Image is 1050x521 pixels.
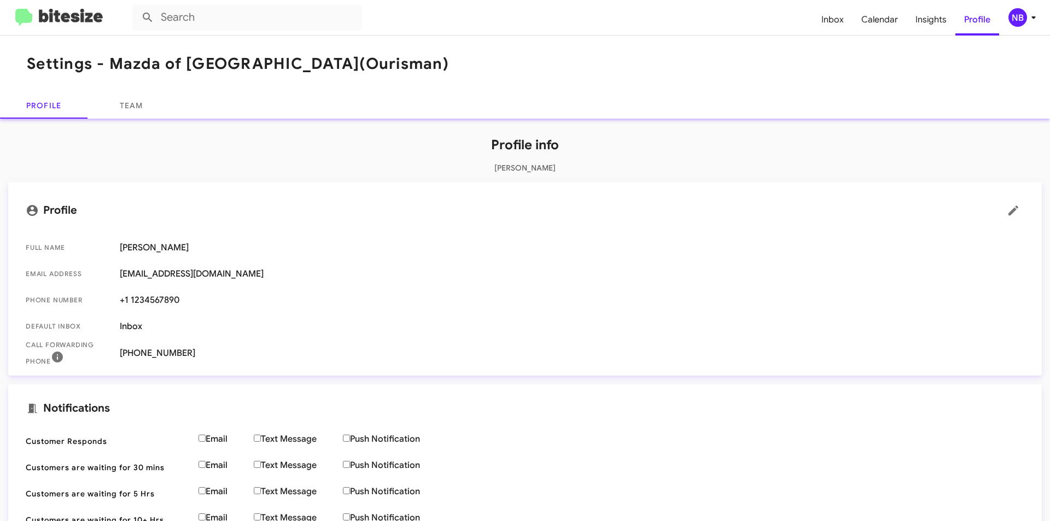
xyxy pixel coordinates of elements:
[199,460,254,471] label: Email
[343,460,446,471] label: Push Notification
[199,487,206,494] input: Email
[199,486,254,497] label: Email
[254,487,261,494] input: Text Message
[254,460,343,471] label: Text Message
[254,435,261,442] input: Text Message
[8,136,1042,154] h1: Profile info
[199,434,254,444] label: Email
[343,434,446,444] label: Push Notification
[26,321,111,332] span: Default Inbox
[199,513,206,520] input: Email
[907,4,955,36] a: Insights
[26,488,190,499] span: Customers are waiting for 5 Hrs
[359,54,449,73] span: (Ourisman)
[26,242,111,253] span: Full Name
[343,435,350,442] input: Push Notification
[26,402,1024,415] mat-card-title: Notifications
[343,461,350,468] input: Push Notification
[343,513,350,520] input: Push Notification
[999,8,1038,27] button: NB
[853,4,907,36] a: Calendar
[199,435,206,442] input: Email
[87,92,175,119] a: Team
[343,487,350,494] input: Push Notification
[132,4,362,31] input: Search
[254,513,261,520] input: Text Message
[199,461,206,468] input: Email
[26,268,111,279] span: Email Address
[254,461,261,468] input: Text Message
[120,295,1024,306] span: +1 1234567890
[26,295,111,306] span: Phone number
[8,162,1042,173] p: [PERSON_NAME]
[120,268,1024,279] span: [EMAIL_ADDRESS][DOMAIN_NAME]
[26,339,111,367] span: Call Forwarding Phone
[955,4,999,36] a: Profile
[120,321,1024,332] span: Inbox
[343,486,446,497] label: Push Notification
[26,462,190,473] span: Customers are waiting for 30 mins
[1008,8,1027,27] div: NB
[254,434,343,444] label: Text Message
[254,486,343,497] label: Text Message
[120,348,1024,359] span: [PHONE_NUMBER]
[27,55,449,73] h1: Settings - Mazda of [GEOGRAPHIC_DATA]
[813,4,853,36] a: Inbox
[26,200,1024,221] mat-card-title: Profile
[120,242,1024,253] span: [PERSON_NAME]
[26,436,190,447] span: Customer Responds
